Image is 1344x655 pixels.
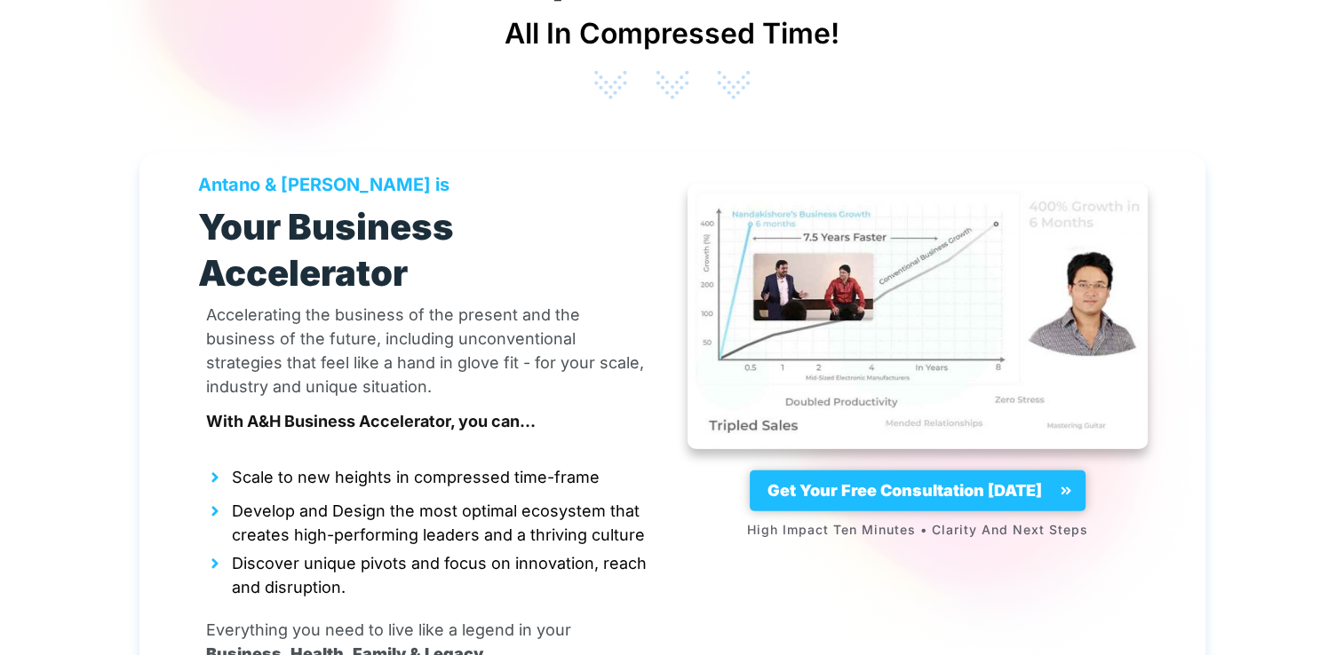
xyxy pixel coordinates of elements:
img: Business [688,184,1148,449]
strong: Get Your Free Consultation [DATE] [767,481,1042,500]
span: Develop and Design the most optimal ecosystem that creates high-performing leaders and a thriving... [232,494,656,547]
strong: Your Business Accelerator [198,205,454,295]
p: Accelerating the business of the present and the business of the future, including unconventional... [206,303,648,399]
strong: All In Compressed Time! [505,16,839,51]
strong: Antano & [PERSON_NAME] is [198,174,449,195]
p: Everything you need to live like a legend in your [206,618,571,642]
span: Scale to new heights in compressed time-frame [232,461,600,489]
img: Arrows Down [594,71,750,99]
a: Get Your Free Consultation [DATE] [750,470,1086,511]
span: Discover unique pivots and focus on innovation, reach and disruption. [232,547,656,599]
strong: High Impact Ten Minutes • Clarity And Next Steps [747,522,1088,537]
strong: With A&H Business Accelerator, you can… [206,412,536,430]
